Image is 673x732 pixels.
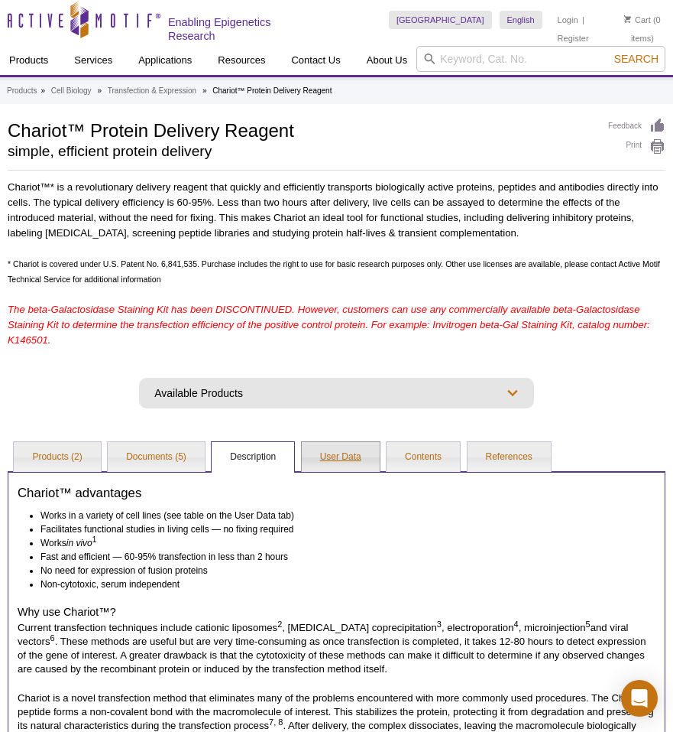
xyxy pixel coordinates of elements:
[358,46,416,75] a: About Us
[468,442,551,473] a: References
[8,180,665,241] p: Chariot™* is a revolutionary delivery reagent that quickly and efficiently transports biologicall...
[18,605,655,619] h4: Why use Chariot™?
[558,15,578,25] a: Login
[8,304,650,346] span: The beta-Galactosidase Staining Kit has been DISCONTINUED. However, customers can use any commerc...
[582,11,584,29] li: |
[65,46,121,75] a: Services
[8,118,593,141] h1: Chariot™ Protein Delivery Reagent
[608,118,665,135] a: Feedback
[40,522,642,536] li: Facilitates functional studies in living cells — no fixing required
[40,550,642,564] li: Fast and efficient — 60-95% transfection in less than 2 hours
[500,11,542,29] a: English
[614,53,658,65] span: Search
[621,680,658,717] div: Open Intercom Messenger
[608,138,665,155] a: Print
[586,620,590,629] sup: 5
[558,33,589,44] a: Register
[389,11,492,29] a: [GEOGRAPHIC_DATA]
[387,442,460,473] a: Contents
[92,535,97,544] sup: 1
[212,86,332,95] li: Chariot™ Protein Delivery Reagent
[97,86,102,95] li: »
[202,86,207,95] li: »
[302,442,380,473] a: User Data
[269,717,283,727] sup: 7, 8
[129,46,201,75] a: Applications
[277,620,282,629] sup: 2
[437,620,442,629] sup: 3
[624,15,651,25] a: Cart
[40,86,45,95] li: »
[66,538,92,548] em: in vivo
[416,46,665,72] input: Keyword, Cat. No.
[50,633,55,643] sup: 6
[40,564,642,577] li: No need for expression of fusion proteins
[18,486,655,501] h3: Chariot™ advantages
[40,509,642,522] li: Works in a variety of cell lines (see table on the User Data tab)
[14,442,100,473] a: Products (2)
[209,46,274,75] a: Resources
[8,259,660,284] span: * Chariot is covered under U.S. Patent No. 6,841,535. Purchase includes the right to use for basi...
[108,442,205,473] a: Documents (5)
[108,84,196,98] a: Transfection & Expression
[40,536,642,550] li: Works
[620,11,665,47] li: (0 items)
[212,442,294,473] a: Description
[8,145,593,158] h2: simple, efficient protein delivery
[624,15,631,23] img: Your Cart
[40,577,642,591] li: Non-cytotoxic, serum independent
[168,15,291,43] h2: Enabling Epigenetics Research
[514,620,519,629] sup: 4
[18,621,655,676] p: Current transfection techniques include cationic liposomes , [MEDICAL_DATA] coprecipitation , ele...
[610,52,663,66] button: Search
[51,84,92,98] a: Cell Biology
[7,84,37,98] a: Products
[282,46,349,75] a: Contact Us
